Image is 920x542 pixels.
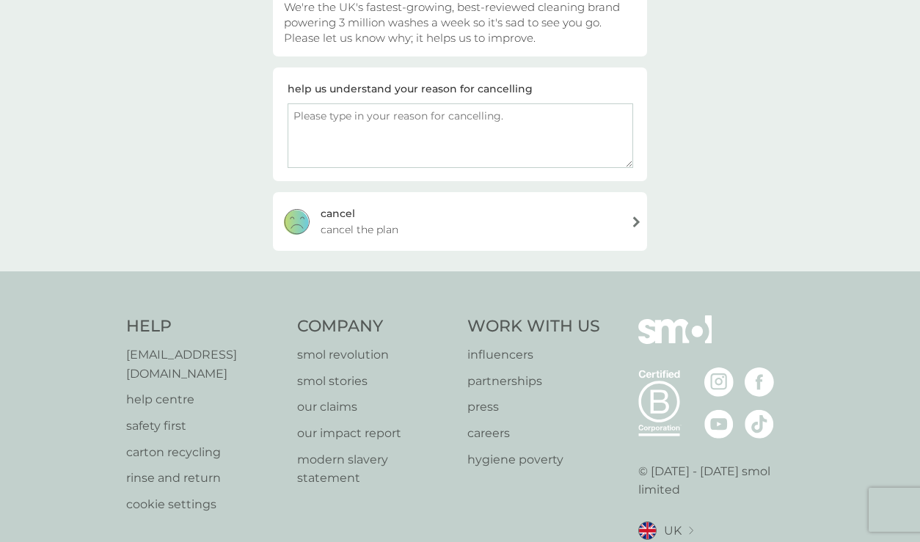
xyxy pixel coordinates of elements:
[126,315,282,338] h4: Help
[467,398,600,417] a: press
[126,345,282,383] a: [EMAIL_ADDRESS][DOMAIN_NAME]
[467,315,600,338] h4: Work With Us
[126,469,282,488] a: rinse and return
[297,450,453,488] a: modern slavery statement
[297,345,453,365] a: smol revolution
[745,409,774,439] img: visit the smol Tiktok page
[467,450,600,469] a: hygiene poverty
[297,398,453,417] a: our claims
[288,81,533,97] div: help us understand your reason for cancelling
[297,424,453,443] a: our impact report
[467,372,600,391] a: partnerships
[664,521,682,541] span: UK
[297,315,453,338] h4: Company
[467,345,600,365] a: influencers
[126,390,282,409] a: help centre
[467,424,600,443] a: careers
[745,367,774,397] img: visit the smol Facebook page
[321,221,398,238] span: cancel the plan
[689,527,693,535] img: select a new location
[704,367,734,397] img: visit the smol Instagram page
[297,372,453,391] a: smol stories
[126,417,282,436] a: safety first
[321,205,355,221] div: cancel
[704,409,734,439] img: visit the smol Youtube page
[126,495,282,514] a: cookie settings
[638,521,657,540] img: UK flag
[638,462,795,499] p: © [DATE] - [DATE] smol limited
[126,443,282,462] a: carton recycling
[638,315,712,365] img: smol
